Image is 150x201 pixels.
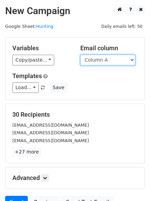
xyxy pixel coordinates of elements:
[5,24,54,29] small: Google Sheet:
[12,111,138,118] h5: 30 Recipients
[12,123,89,128] small: [EMAIL_ADDRESS][DOMAIN_NAME]
[5,5,145,17] h2: New Campaign
[12,148,41,156] a: +27 more
[12,138,89,143] small: [EMAIL_ADDRESS][DOMAIN_NAME]
[36,24,53,29] a: Hunting
[99,24,145,29] a: Daily emails left: 50
[12,72,42,80] a: Templates
[99,23,145,30] span: Daily emails left: 50
[12,130,89,135] small: [EMAIL_ADDRESS][DOMAIN_NAME]
[80,44,138,52] h5: Email column
[116,168,150,201] iframe: Chat Widget
[49,82,67,93] button: Save
[12,174,138,182] h5: Advanced
[12,82,39,93] a: Load...
[12,44,70,52] h5: Variables
[12,55,54,65] a: Copy/paste...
